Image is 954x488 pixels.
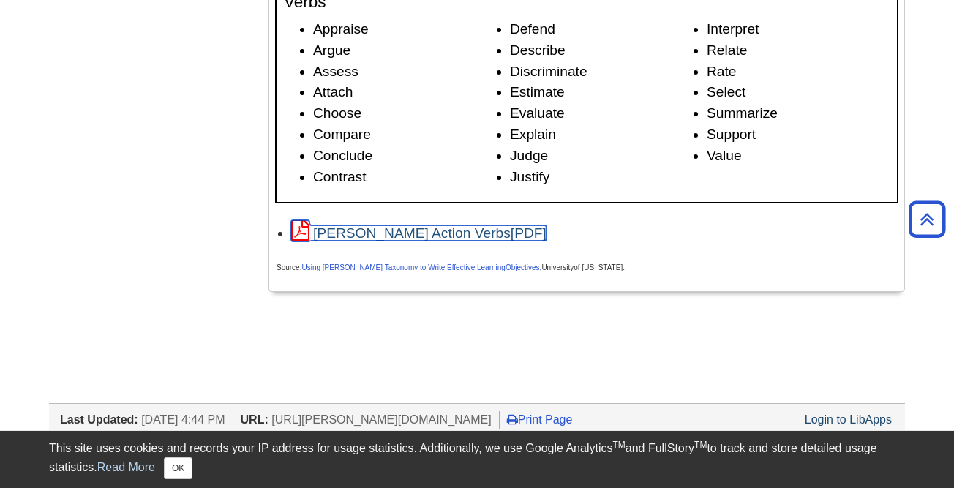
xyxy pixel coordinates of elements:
li: Justify [510,167,693,188]
div: This site uses cookies and records your IP address for usage statistics. Additionally, we use Goo... [49,440,905,479]
li: Discriminate [510,61,693,83]
li: Value [707,146,890,167]
span: Last Updated: [60,413,138,426]
li: Interpret [707,19,890,40]
li: Choose [313,103,496,124]
li: Appraise [313,19,496,40]
a: Back to Top [904,209,950,229]
i: Print Page [507,413,518,425]
li: Support [707,124,890,146]
sup: TM [612,440,625,450]
span: Objectives, [506,263,541,271]
li: Compare [313,124,496,146]
a: Print Page [507,413,573,426]
span: [URL][PERSON_NAME][DOMAIN_NAME] [271,413,492,426]
li: Select [707,82,890,103]
li: Defend [510,19,693,40]
li: Estimate [510,82,693,103]
li: Argue [313,40,496,61]
li: Relate [707,40,890,61]
a: Link opens in new window [291,225,547,241]
button: Close [164,457,192,479]
li: Contrast [313,167,496,188]
span: [DATE] 4:44 PM [141,413,225,426]
li: Assess [313,61,496,83]
span: URL: [241,413,268,426]
sup: TM [694,440,707,450]
li: Rate [707,61,890,83]
a: Read More [97,461,155,473]
li: Explain [510,124,693,146]
li: Describe [510,40,693,61]
a: Objectives, [506,258,541,273]
li: Summarize [707,103,890,124]
span: University [541,263,574,271]
span: Source: [277,263,506,271]
li: Attach [313,82,496,103]
a: Login to LibApps [805,413,892,426]
li: Evaluate [510,103,693,124]
li: Judge [510,146,693,167]
a: Using [PERSON_NAME] Taxonomy to Write Effective Learning [301,263,505,271]
span: of [US_STATE]. [574,263,625,271]
li: Conclude [313,146,496,167]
